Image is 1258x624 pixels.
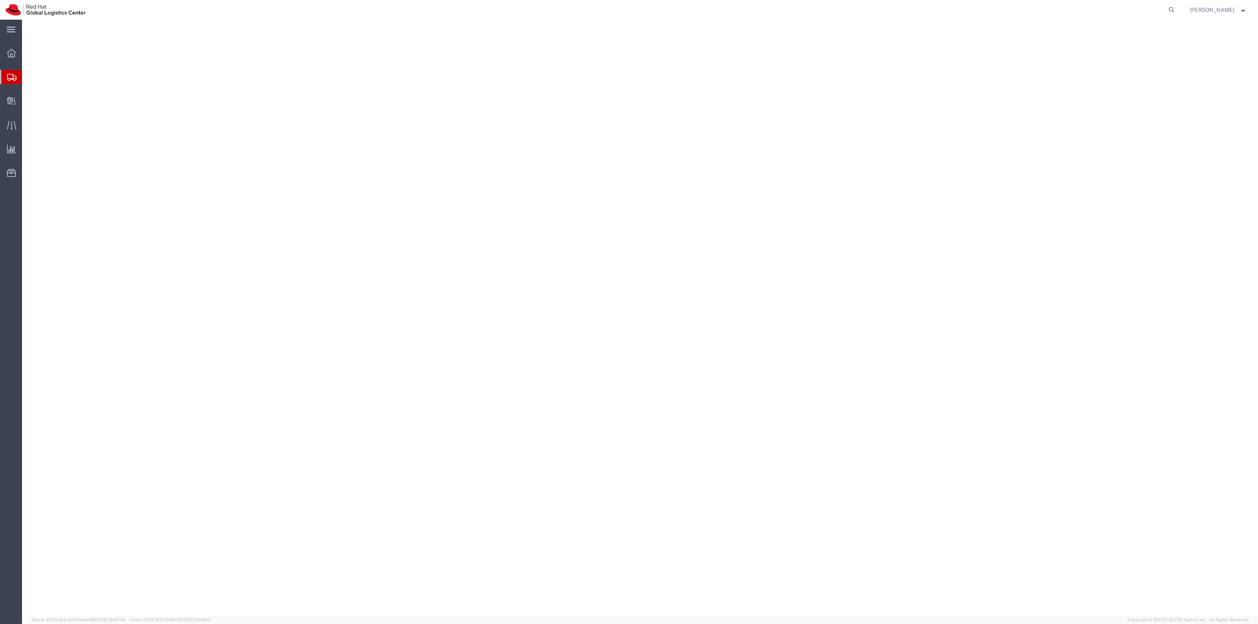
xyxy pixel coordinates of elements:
[94,617,126,622] span: [DATE] 10:47:06
[1190,6,1234,14] span: Robert Lomax
[6,4,86,16] img: logo
[129,617,211,622] span: Client: 2025.19.0-129fbcf
[1189,5,1247,15] button: [PERSON_NAME]
[22,20,1258,616] iframe: FS Legacy Container
[179,617,211,622] span: [DATE] 09:39:01
[31,617,126,622] span: Server: 2025.19.0-d447cefac8f
[1127,617,1249,623] span: Copyright © [DATE]-[DATE] Agistix Inc., All Rights Reserved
